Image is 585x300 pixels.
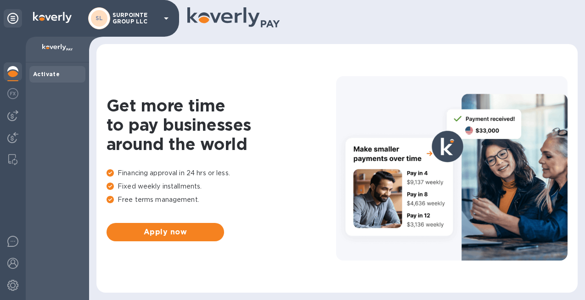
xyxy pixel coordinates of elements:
[107,182,336,191] p: Fixed weekly installments.
[107,168,336,178] p: Financing approval in 24 hrs or less.
[107,195,336,205] p: Free terms management.
[107,223,224,241] button: Apply now
[4,9,22,28] div: Unpin categories
[112,12,158,25] p: SURPOINTE GROUP LLC
[114,227,217,238] span: Apply now
[96,15,103,22] b: SL
[7,88,18,99] img: Foreign exchange
[33,12,72,23] img: Logo
[107,96,336,154] h1: Get more time to pay businesses around the world
[33,71,60,78] b: Activate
